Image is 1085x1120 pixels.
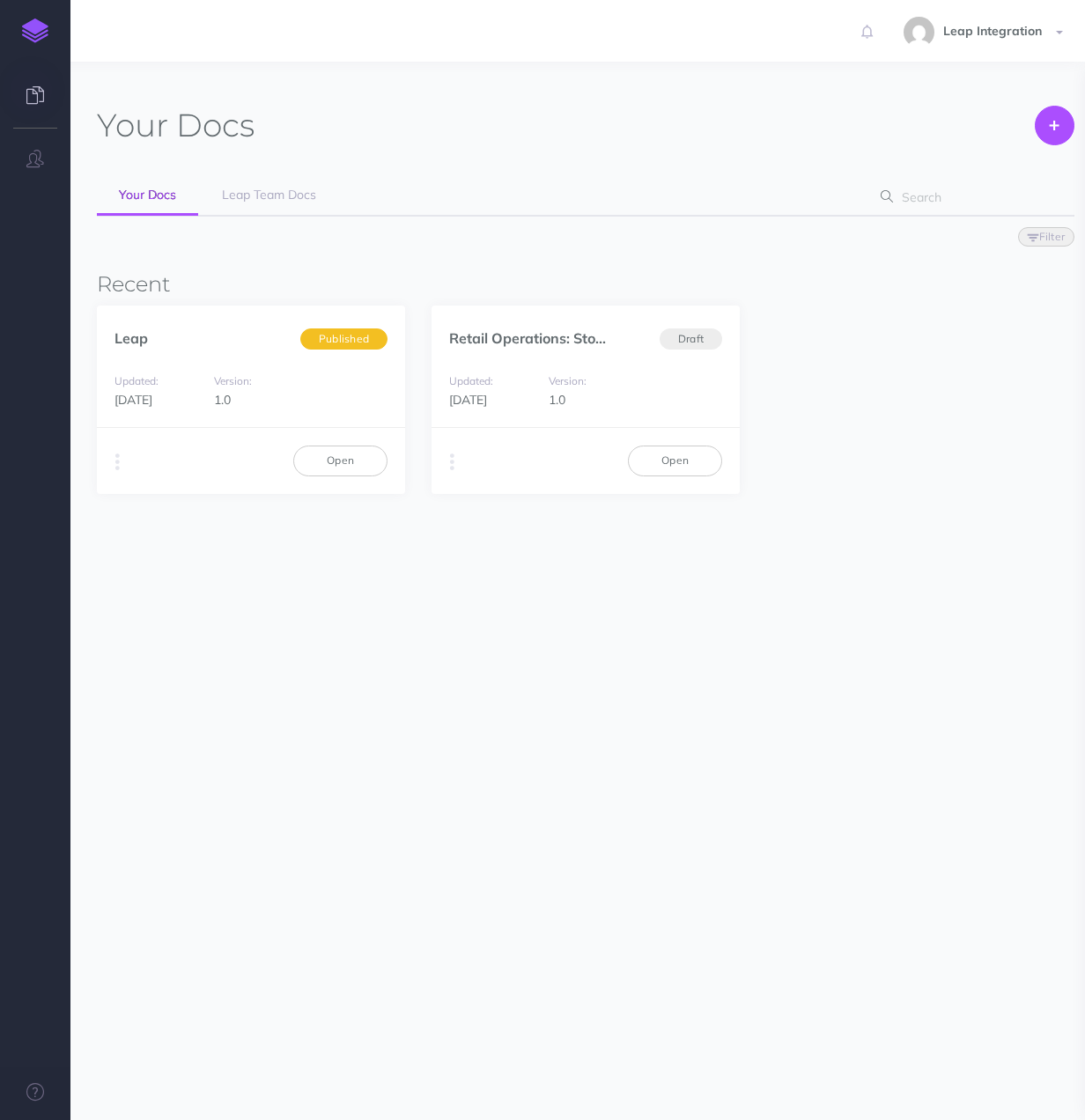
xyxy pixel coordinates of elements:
[214,392,231,408] span: 1.0
[293,446,387,475] a: Open
[549,374,587,387] small: Version:
[114,392,152,408] span: [DATE]
[214,374,252,387] small: Version:
[97,106,168,144] span: Your
[450,450,454,475] i: More actions
[115,450,120,475] i: More actions
[449,329,606,347] a: Retail Operations: Sto...
[549,392,565,408] span: 1.0
[119,187,176,203] span: Your Docs
[200,176,338,215] a: Leap Team Docs
[114,374,159,387] small: Updated:
[934,23,1051,39] span: Leap Integration
[897,181,1047,213] input: Search
[222,187,316,203] span: Leap Team Docs
[114,329,148,347] a: Leap
[449,374,493,387] small: Updated:
[97,106,255,145] h1: Docs
[449,392,487,408] span: [DATE]
[628,446,722,475] a: Open
[1018,227,1074,247] button: Filter
[97,273,1074,296] h3: Recent
[904,17,934,48] img: d5e36ae4d02c354865c55df859ede724.jpg
[97,176,198,216] a: Your Docs
[22,18,48,43] img: logo-mark.svg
